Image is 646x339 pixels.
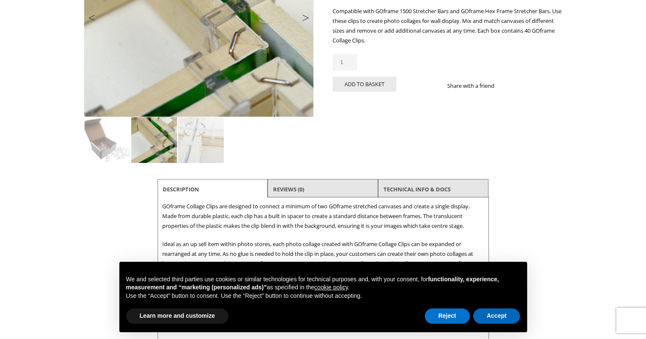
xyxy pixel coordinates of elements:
[126,292,520,300] p: Use the “Accept” button to consent. Use the “Reject” button to continue without accepting.
[126,276,499,291] strong: functionality, experience, measurement and “marketing (personalized ads)”
[515,82,522,89] img: twitter sharing button
[126,275,520,292] p: We and selected third parties use cookies or similar technologies for technical purposes and, wit...
[314,284,348,291] a: cookie policy
[162,239,484,278] p: Ideal as an up sell item within photo stores, each photo collage created with GOframe Collage Cli...
[178,117,224,163] img: GOframe Collage Clips - Image 3
[473,308,520,324] button: Accept
[425,308,470,324] button: Reject
[447,81,505,91] p: Share with a friend
[113,255,534,339] div: Notice
[505,82,511,89] img: facebook sharing button
[85,117,130,163] img: GOframe Collage Clips
[384,182,451,197] a: TECHNICAL INFO & DOCS
[333,54,357,70] input: Product quantity
[131,117,177,163] img: GOframe Collage Clips - Image 2
[525,82,532,89] img: email sharing button
[163,182,199,197] a: Description
[333,77,396,92] button: Add to basket
[126,308,228,324] button: Learn more and customize
[273,182,304,197] a: Reviews (0)
[162,202,484,231] p: GOframe Collage Clips are designed to connect a minimum of two GOframe stretched canvases and cre...
[333,6,562,45] p: Compatible with GOframe 1500 Stretcher Bars and GOframe Hex Frame Stretcher Bars. Use these clips...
